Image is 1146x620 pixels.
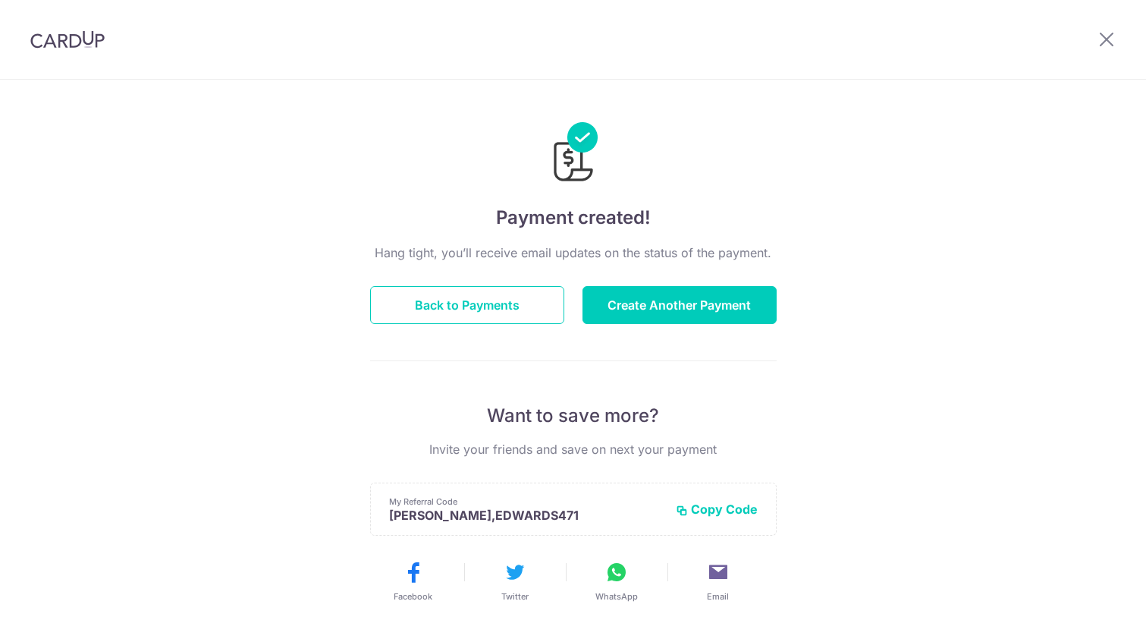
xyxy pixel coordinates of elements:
[389,508,664,523] p: [PERSON_NAME],EDWARDS471
[370,286,564,324] button: Back to Payments
[673,560,763,603] button: Email
[369,560,458,603] button: Facebook
[501,590,529,603] span: Twitter
[30,30,105,49] img: CardUp
[370,204,777,231] h4: Payment created!
[370,244,777,262] p: Hang tight, you’ll receive email updates on the status of the payment.
[370,440,777,458] p: Invite your friends and save on next your payment
[572,560,661,603] button: WhatsApp
[707,590,729,603] span: Email
[470,560,560,603] button: Twitter
[549,122,598,186] img: Payments
[582,286,777,324] button: Create Another Payment
[676,502,758,517] button: Copy Code
[394,590,432,603] span: Facebook
[370,404,777,428] p: Want to save more?
[595,590,638,603] span: WhatsApp
[389,496,664,508] p: My Referral Code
